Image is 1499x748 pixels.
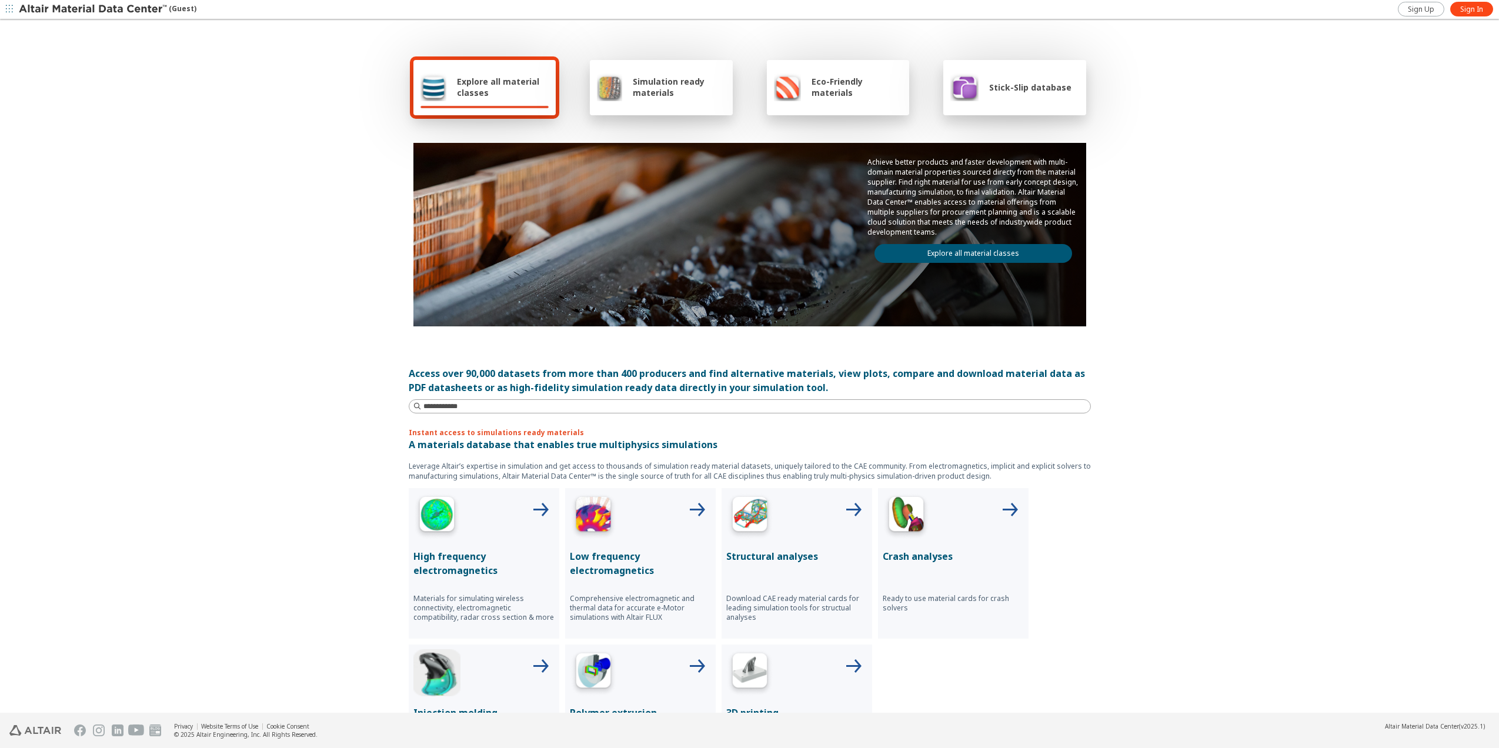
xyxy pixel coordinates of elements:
[950,73,979,101] img: Stick-Slip database
[812,76,902,98] span: Eco-Friendly materials
[420,73,447,101] img: Explore all material classes
[1398,2,1444,16] a: Sign Up
[883,594,1024,613] p: Ready to use material cards for crash solvers
[201,722,258,730] a: Website Terms of Use
[722,488,872,639] button: Structural Analyses IconStructural analysesDownload CAE ready material cards for leading simulati...
[570,549,711,577] p: Low frequency electromagnetics
[883,549,1024,563] p: Crash analyses
[867,157,1079,237] p: Achieve better products and faster development with multi-domain material properties sourced dire...
[409,428,1091,438] p: Instant access to simulations ready materials
[413,594,555,622] p: Materials for simulating wireless connectivity, electromagnetic compatibility, radar cross sectio...
[726,594,867,622] p: Download CAE ready material cards for leading simulation tools for structual analyses
[1450,2,1493,16] a: Sign In
[1460,5,1483,14] span: Sign In
[565,488,716,639] button: Low Frequency IconLow frequency electromagneticsComprehensive electromagnetic and thermal data fo...
[633,76,725,98] span: Simulation ready materials
[413,706,555,720] p: Injection molding
[174,722,193,730] a: Privacy
[726,549,867,563] p: Structural analyses
[413,493,460,540] img: High Frequency Icon
[874,244,1072,263] a: Explore all material classes
[19,4,169,15] img: Altair Material Data Center
[413,549,555,577] p: High frequency electromagnetics
[409,488,559,639] button: High Frequency IconHigh frequency electromagneticsMaterials for simulating wireless connectivity,...
[1408,5,1434,14] span: Sign Up
[1385,722,1459,730] span: Altair Material Data Center
[726,706,867,720] p: 3D printing
[597,73,622,101] img: Simulation ready materials
[570,594,711,622] p: Comprehensive electromagnetic and thermal data for accurate e-Motor simulations with Altair FLUX
[570,493,617,540] img: Low Frequency Icon
[409,366,1091,395] div: Access over 90,000 datasets from more than 400 producers and find alternative materials, view plo...
[878,488,1029,639] button: Crash Analyses IconCrash analysesReady to use material cards for crash solvers
[409,438,1091,452] p: A materials database that enables true multiphysics simulations
[883,493,930,540] img: Crash Analyses Icon
[570,649,617,696] img: Polymer Extrusion Icon
[774,73,801,101] img: Eco-Friendly materials
[413,649,460,696] img: Injection Molding Icon
[174,730,318,739] div: © 2025 Altair Engineering, Inc. All Rights Reserved.
[19,4,196,15] div: (Guest)
[726,649,773,696] img: 3D Printing Icon
[457,76,549,98] span: Explore all material classes
[570,706,711,720] p: Polymer extrusion
[1385,722,1485,730] div: (v2025.1)
[726,493,773,540] img: Structural Analyses Icon
[989,82,1071,93] span: Stick-Slip database
[9,725,61,736] img: Altair Engineering
[409,461,1091,481] p: Leverage Altair’s expertise in simulation and get access to thousands of simulation ready materia...
[266,722,309,730] a: Cookie Consent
